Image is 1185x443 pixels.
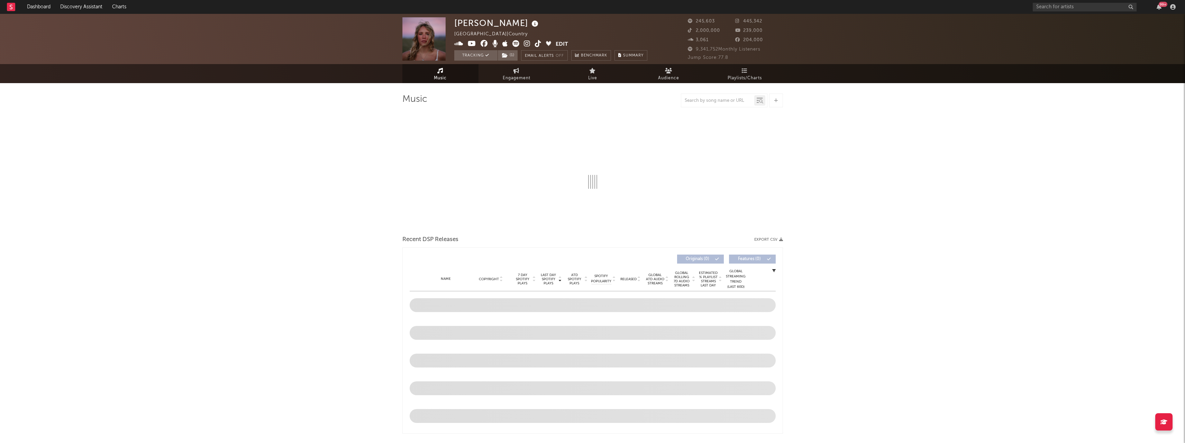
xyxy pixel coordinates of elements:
span: ( 1 ) [498,50,518,61]
span: 239,000 [735,28,763,33]
span: Benchmark [581,52,607,60]
button: Tracking [454,50,498,61]
a: Benchmark [571,50,611,61]
a: Engagement [478,64,555,83]
em: Off [556,54,564,58]
span: Released [620,277,637,281]
a: Playlists/Charts [707,64,783,83]
button: Export CSV [754,238,783,242]
span: Audience [658,74,679,82]
button: Email AlertsOff [521,50,568,61]
a: Audience [631,64,707,83]
button: Summary [614,50,647,61]
div: 99 + [1159,2,1167,7]
span: 9,341,752 Monthly Listeners [688,47,760,52]
span: Jump Score: 77.8 [688,55,728,60]
span: ATD Spotify Plays [565,273,584,285]
span: Summary [623,54,644,57]
span: Features ( 0 ) [733,257,765,261]
button: Features(0) [729,255,776,264]
div: Name [423,276,469,282]
span: Copyright [479,277,499,281]
span: Engagement [503,74,530,82]
span: Global Rolling 7D Audio Streams [672,271,691,287]
span: Estimated % Playlist Streams Last Day [699,271,718,287]
span: Live [588,74,597,82]
button: 99+ [1157,4,1161,10]
a: Music [402,64,478,83]
input: Search for artists [1033,3,1137,11]
span: 445,342 [735,19,762,24]
span: Recent DSP Releases [402,236,458,244]
span: Playlists/Charts [728,74,762,82]
a: Live [555,64,631,83]
span: 204,000 [735,38,763,42]
input: Search by song name or URL [681,98,754,104]
span: Global ATD Audio Streams [646,273,665,285]
div: Global Streaming Trend (Last 60D) [726,269,746,290]
div: [GEOGRAPHIC_DATA] | Country [454,30,536,38]
span: 7 Day Spotify Plays [513,273,532,285]
span: Spotify Popularity [591,274,611,284]
span: Last Day Spotify Plays [539,273,558,285]
span: Music [434,74,447,82]
span: 245,603 [688,19,715,24]
span: Originals ( 0 ) [682,257,713,261]
button: Edit [556,40,568,49]
button: (1) [498,50,518,61]
span: 2,000,000 [688,28,720,33]
div: [PERSON_NAME] [454,17,540,29]
button: Originals(0) [677,255,724,264]
span: 3,061 [688,38,709,42]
